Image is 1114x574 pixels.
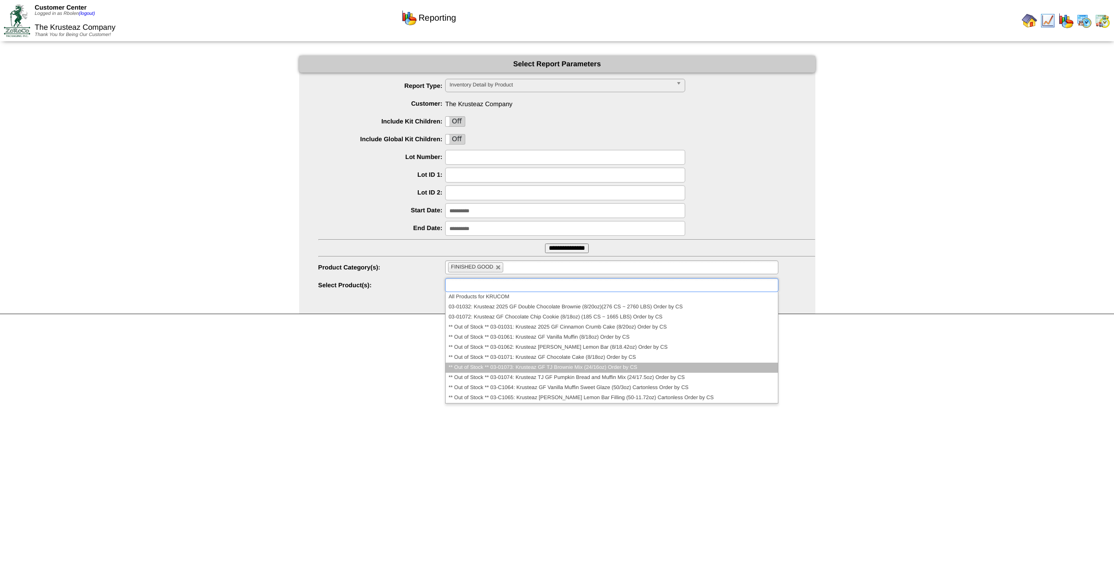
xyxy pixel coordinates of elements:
[446,332,777,342] li: ** Out of Stock ** 03-01061: Krusteaz GF Vanilla Muffin (8/18oz) Order by CS
[446,373,777,383] li: ** Out of Stock ** 03-01074: Krusteaz TJ GF Pumpkin Bread and Muffin Mix (24/17.5oz) Order by CS
[419,13,456,23] span: Reporting
[318,224,446,232] label: End Date:
[446,353,777,363] li: ** Out of Stock ** 03-01071: Krusteaz GF Chocolate Cake (8/18oz) Order by CS
[446,292,777,302] li: All Products for KRUCOM
[446,383,777,393] li: ** Out of Stock ** 03-C1064: Krusteaz GF Vanilla Muffin Sweet Glaze (50/3oz) Cartonless Order by CS
[318,100,446,107] label: Customer:
[35,11,95,16] span: Logged in as Rbolen
[318,264,446,271] label: Product Category(s):
[446,393,777,403] li: ** Out of Stock ** 03-C1065: Krusteaz [PERSON_NAME] Lemon Bar Filling (50-11.72oz) Cartonless Ord...
[1095,13,1110,28] img: calendarinout.gif
[446,134,465,144] label: Off
[446,322,777,332] li: ** Out of Stock ** 03-01031: Krusteaz 2025 GF Cinnamon Crumb Cake (8/20oz) Order by CS
[451,264,493,270] span: FINISHED GOOD
[449,79,672,91] span: Inventory Detail by Product
[299,56,815,73] div: Select Report Parameters
[35,4,86,11] span: Customer Center
[1022,13,1037,28] img: home.gif
[446,117,465,126] label: Off
[4,4,30,37] img: ZoRoCo_Logo(Green%26Foil)%20jpg.webp
[446,342,777,353] li: ** Out of Stock ** 03-01062: Krusteaz [PERSON_NAME] Lemon Bar (8/18.42oz) Order by CS
[446,312,777,322] li: 03-01072: Krusteaz GF Chocolate Chip Cookie (8/18oz) (185 CS ~ 1665 LBS) Order by CS
[446,302,777,312] li: 03-01032: Krusteaz 2025 GF Double Chocolate Brownie (8/20oz)(276 CS ~ 2760 LBS) Order by CS
[318,281,446,289] label: Select Product(s):
[1040,13,1055,28] img: line_graph.gif
[318,97,815,108] span: The Krusteaz Company
[401,10,417,25] img: graph.gif
[318,82,446,89] label: Report Type:
[1058,13,1074,28] img: graph.gif
[35,32,111,37] span: Thank You for Being Our Customer!
[445,116,465,127] div: OnOff
[35,24,115,32] span: The Krusteaz Company
[318,135,446,143] label: Include Global Kit Children:
[446,363,777,373] li: ** Out of Stock ** 03-01073: Krusteaz GF TJ Brownie Mix (24/16oz) Order by CS
[318,118,446,125] label: Include Kit Children:
[318,153,446,160] label: Lot Number:
[79,11,95,16] a: (logout)
[1077,13,1092,28] img: calendarprod.gif
[318,189,446,196] label: Lot ID 2:
[445,134,465,145] div: OnOff
[318,207,446,214] label: Start Date:
[318,171,446,178] label: Lot ID 1:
